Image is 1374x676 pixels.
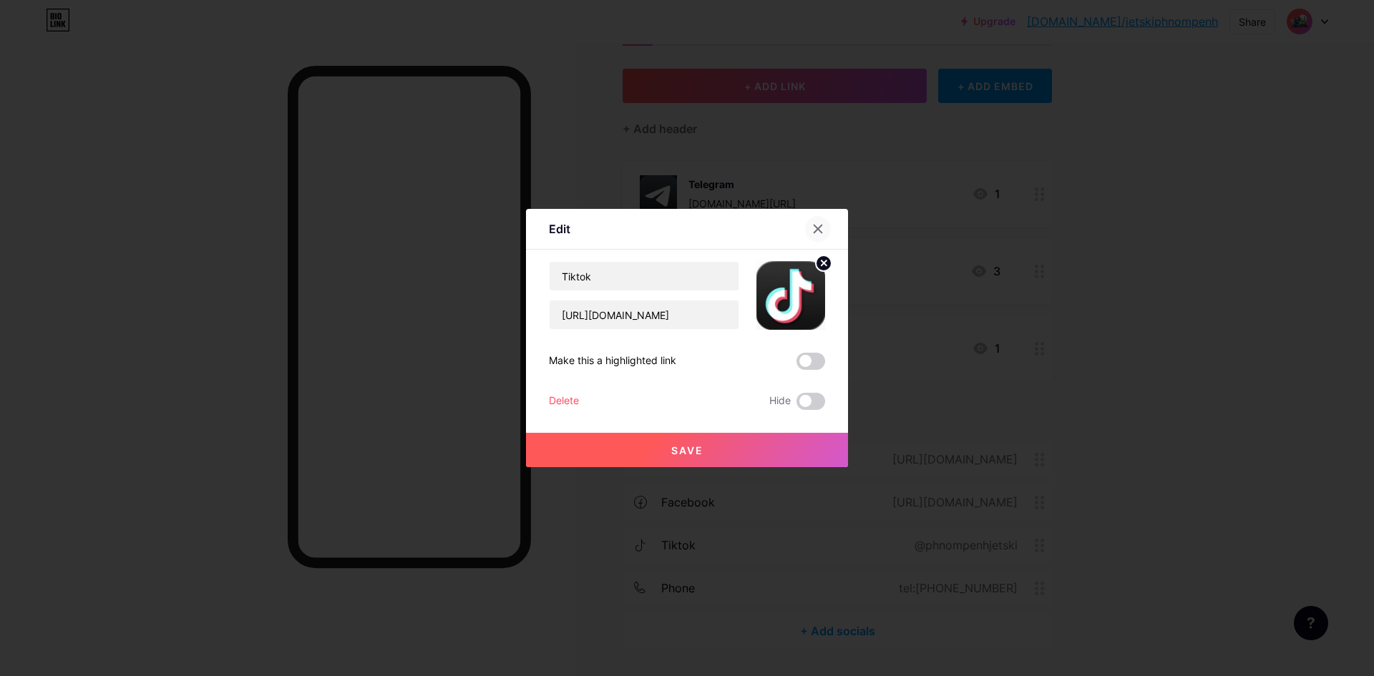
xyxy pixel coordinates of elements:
[671,444,703,456] span: Save
[549,393,579,410] div: Delete
[526,433,848,467] button: Save
[769,393,791,410] span: Hide
[549,353,676,370] div: Make this a highlighted link
[549,220,570,237] div: Edit
[550,300,739,329] input: URL
[550,262,739,290] input: Title
[756,261,825,330] img: link_thumbnail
